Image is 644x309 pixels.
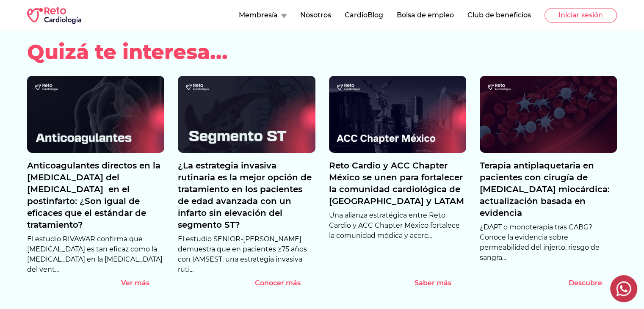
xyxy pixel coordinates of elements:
a: Reto Cardio y ACC Chapter México se unen para fortalecer la comunidad cardiológica de [GEOGRAPHIC... [329,160,466,210]
p: El estudio RIVAWAR confirma que [MEDICAL_DATA] es tan eficaz como la [MEDICAL_DATA] en la [MEDICA... [27,234,164,275]
p: Terapia antiplaquetaria en pacientes con cirugía de [MEDICAL_DATA] miocárdica: actualización basa... [480,160,617,219]
p: El estudio SENIOR-[PERSON_NAME] demuestra que en pacientes ≥75 años con IAMSEST, una estrategia i... [178,234,315,275]
button: Club de beneficios [467,10,531,20]
img: Terapia antiplaquetaria en pacientes con cirugía de revascularización miocárdica: actualización b... [480,76,617,153]
button: Iniciar sesión [544,8,617,22]
a: Conocer más [178,278,315,288]
p: ¿La estrategia invasiva rutinaria es la mejor opción de tratamiento en los pacientes de edad avan... [178,160,315,231]
p: Conocer más [255,278,301,288]
a: Anticoagulantes directos en la [MEDICAL_DATA] del [MEDICAL_DATA] en el postinfarto: ¿Son igual de... [27,160,164,234]
p: Ver más [121,278,149,288]
p: Reto Cardio y ACC Chapter México se unen para fortalecer la comunidad cardiológica de [GEOGRAPHIC... [329,160,466,207]
button: CardioBlog [345,10,383,20]
p: Descubre [569,278,602,288]
img: ¿La estrategia invasiva rutinaria es la mejor opción de tratamiento en los pacientes de edad avan... [178,76,315,153]
a: ¿La estrategia invasiva rutinaria es la mejor opción de tratamiento en los pacientes de edad avan... [178,160,315,234]
button: Bolsa de empleo [397,10,454,20]
img: Reto Cardio y ACC Chapter México se unen para fortalecer la comunidad cardiológica de México y LATAM [329,76,466,153]
p: ¿DAPT o monoterapia tras CABG? Conoce la evidencia sobre permeabilidad del injerto, riesgo de san... [480,222,617,263]
button: Saber más [415,278,466,288]
a: Ver más [27,278,164,288]
button: Descubre [569,278,617,288]
a: Terapia antiplaquetaria en pacientes con cirugía de [MEDICAL_DATA] miocárdica: actualización basa... [480,160,617,222]
p: Una alianza estratégica entre Reto Cardio y ACC Chapter México fortalece la comunidad médica y ac... [329,210,466,241]
p: Anticoagulantes directos en la [MEDICAL_DATA] del [MEDICAL_DATA] en el postinfarto: ¿Son igual de... [27,160,164,231]
button: Conocer más [255,278,315,288]
p: Saber más [415,278,451,288]
img: RETO Cardio Logo [27,7,81,24]
img: Anticoagulantes directos en la trombosis del ventrículo izquierdo en el postinfarto: ¿Son igual d... [27,76,164,153]
button: Membresía [239,10,287,20]
button: Nosotros [300,10,331,20]
a: Saber más [329,278,466,288]
h2: Quizá te interesa... [27,42,617,62]
a: Descubre [480,278,617,288]
button: Ver más [121,278,164,288]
